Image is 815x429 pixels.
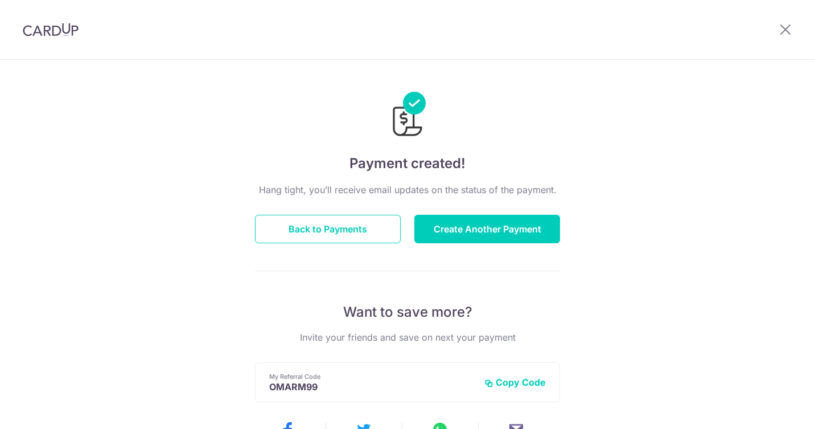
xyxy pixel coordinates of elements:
[255,330,560,344] p: Invite your friends and save on next your payment
[255,153,560,174] h4: Payment created!
[255,215,401,243] button: Back to Payments
[255,303,560,321] p: Want to save more?
[484,377,546,388] button: Copy Code
[255,183,560,197] p: Hang tight, you’ll receive email updates on the status of the payment.
[269,372,475,381] p: My Referral Code
[23,23,79,36] img: CardUp
[269,381,475,393] p: OMARM99
[389,92,426,140] img: Payments
[414,215,560,243] button: Create Another Payment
